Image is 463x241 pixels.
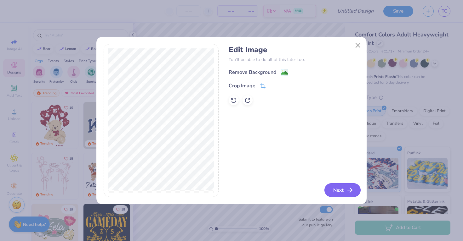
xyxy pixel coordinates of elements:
button: Close [352,40,364,52]
div: Remove Background [229,68,276,76]
button: Next [324,183,361,197]
p: You’ll be able to do all of this later too. [229,56,359,63]
div: Crop Image [229,82,255,90]
h4: Edit Image [229,45,359,54]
